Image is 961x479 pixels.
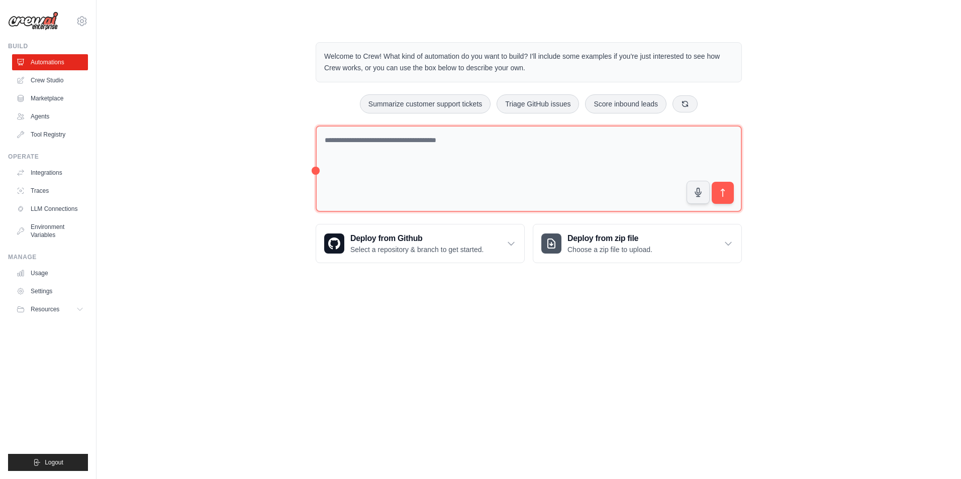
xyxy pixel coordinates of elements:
[12,183,88,199] a: Traces
[497,94,579,113] button: Triage GitHub issues
[12,219,88,243] a: Environment Variables
[567,232,652,245] h3: Deploy from zip file
[360,94,491,113] button: Summarize customer support tickets
[350,245,484,255] p: Select a repository & branch to get started.
[8,153,88,161] div: Operate
[8,42,88,50] div: Build
[567,245,652,255] p: Choose a zip file to upload.
[350,232,484,245] h3: Deploy from Github
[8,12,58,31] img: Logo
[8,253,88,261] div: Manage
[12,127,88,143] a: Tool Registry
[12,283,88,299] a: Settings
[12,72,88,88] a: Crew Studio
[324,51,733,74] p: Welcome to Crew! What kind of automation do you want to build? I'll include some examples if you'...
[12,54,88,70] a: Automations
[12,90,88,106] a: Marketplace
[12,165,88,181] a: Integrations
[8,454,88,471] button: Logout
[12,301,88,317] button: Resources
[585,94,666,113] button: Score inbound leads
[12,108,88,125] a: Agents
[45,458,63,466] span: Logout
[31,305,59,313] span: Resources
[12,201,88,217] a: LLM Connections
[12,265,88,281] a: Usage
